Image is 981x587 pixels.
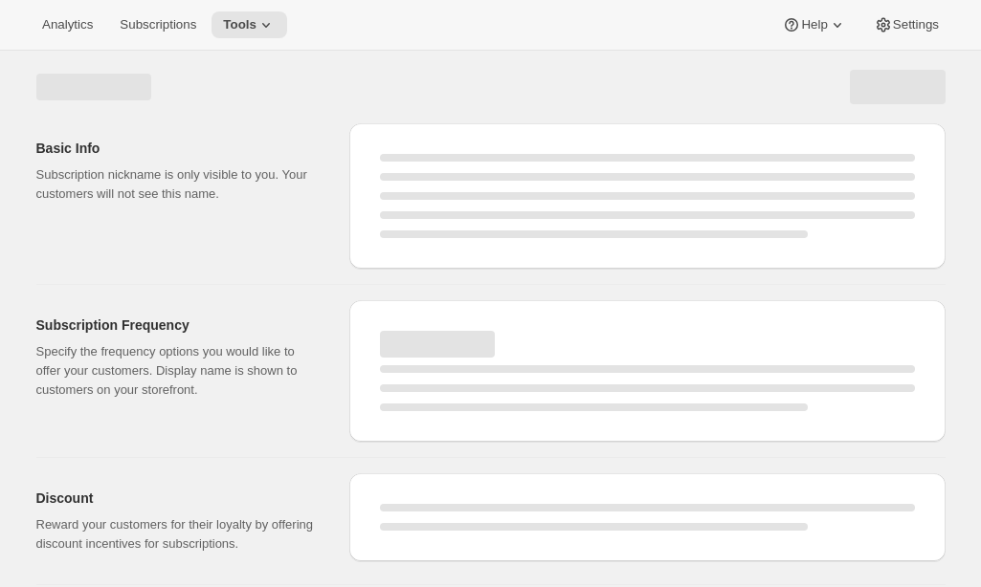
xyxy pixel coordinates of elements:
[36,342,319,400] p: Specify the frequency options you would like to offer your customers. Display name is shown to cu...
[801,17,827,33] span: Help
[893,17,939,33] span: Settings
[120,17,196,33] span: Subscriptions
[42,17,93,33] span: Analytics
[212,11,287,38] button: Tools
[31,11,104,38] button: Analytics
[36,315,319,335] h2: Subscription Frequency
[36,139,319,158] h2: Basic Info
[108,11,208,38] button: Subscriptions
[36,515,319,554] p: Reward your customers for their loyalty by offering discount incentives for subscriptions.
[770,11,858,38] button: Help
[36,489,319,508] h2: Discount
[36,165,319,204] p: Subscription nickname is only visible to you. Your customers will not see this name.
[862,11,950,38] button: Settings
[223,17,256,33] span: Tools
